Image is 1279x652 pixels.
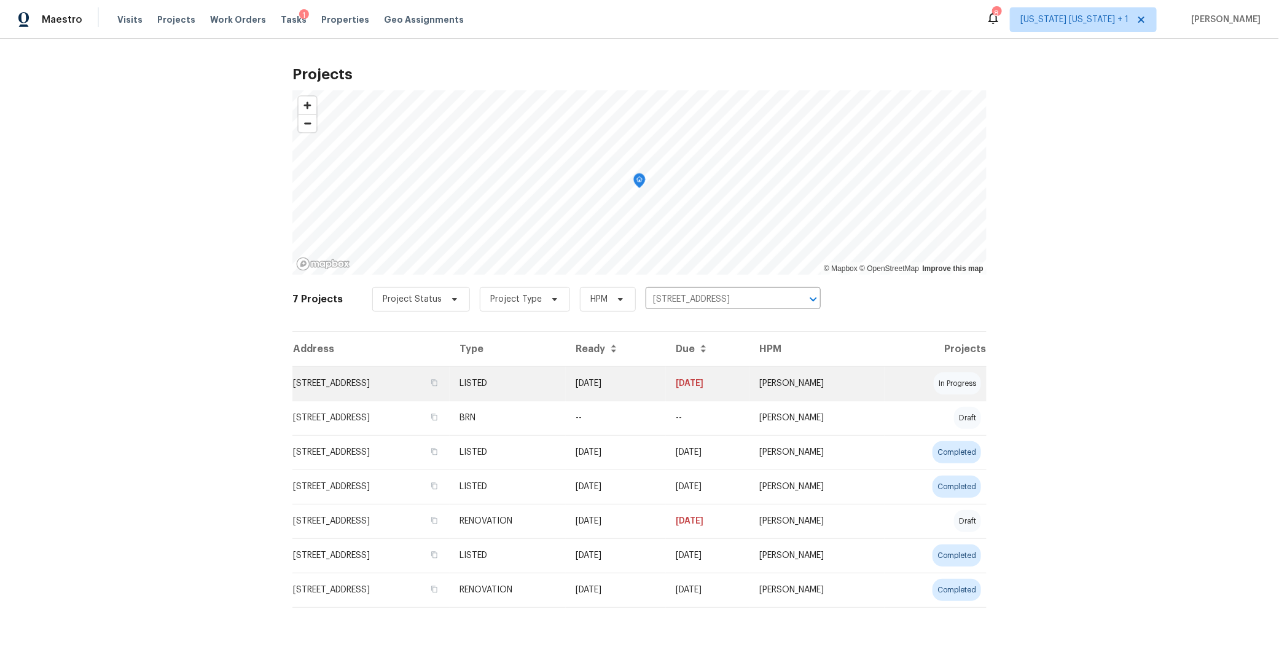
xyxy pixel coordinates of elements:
button: Copy Address [429,549,440,560]
div: draft [954,510,981,532]
span: Geo Assignments [384,14,464,26]
canvas: Map [292,90,987,275]
td: Acq COE 2025-05-23T00:00:00.000Z [566,573,666,607]
div: completed [933,544,981,567]
td: BRN [450,401,566,435]
td: [STREET_ADDRESS] [292,573,450,607]
div: completed [933,441,981,463]
td: [PERSON_NAME] [749,469,884,504]
span: Project Status [383,293,442,305]
th: Ready [566,332,666,366]
a: Mapbox homepage [296,257,350,271]
td: -- [566,401,666,435]
span: HPM [590,293,608,305]
button: Zoom in [299,96,316,114]
td: [DATE] [566,469,666,504]
td: [PERSON_NAME] [749,573,884,607]
input: Search projects [646,290,786,309]
th: Due [666,332,749,366]
td: [STREET_ADDRESS] [292,401,450,435]
button: Zoom out [299,114,316,132]
a: OpenStreetMap [859,264,919,273]
div: 1 [299,9,309,22]
td: [STREET_ADDRESS] [292,366,450,401]
td: [PERSON_NAME] [749,538,884,573]
td: [DATE] [666,469,749,504]
button: Copy Address [429,515,440,526]
div: 8 [992,7,1001,20]
td: [DATE] [666,435,749,469]
button: Copy Address [429,446,440,457]
span: Properties [321,14,369,26]
td: [PERSON_NAME] [749,504,884,538]
td: [STREET_ADDRESS] [292,435,450,469]
td: LISTED [450,538,566,573]
button: Copy Address [429,377,440,388]
td: [PERSON_NAME] [749,366,884,401]
td: [DATE] [566,366,666,401]
button: Copy Address [429,584,440,595]
span: Tasks [281,15,307,24]
td: [DATE] [666,573,749,607]
button: Copy Address [429,481,440,492]
td: [DATE] [566,538,666,573]
span: Visits [117,14,143,26]
div: completed [933,579,981,601]
td: [PERSON_NAME] [749,401,884,435]
td: RENOVATION [450,573,566,607]
th: Type [450,332,566,366]
span: Projects [157,14,195,26]
td: [STREET_ADDRESS] [292,504,450,538]
td: Resale COE 1970-01-01T00:00:00.000Z [666,401,749,435]
span: [US_STATE] [US_STATE] + 1 [1020,14,1128,26]
td: LISTED [450,435,566,469]
a: Mapbox [824,264,858,273]
span: Work Orders [210,14,266,26]
td: [PERSON_NAME] [749,435,884,469]
td: LISTED [450,469,566,504]
td: LISTED [450,366,566,401]
button: Copy Address [429,412,440,423]
td: [DATE] [666,538,749,573]
div: draft [954,407,981,429]
td: [DATE] [666,366,749,401]
div: Map marker [633,173,646,192]
th: Projects [885,332,987,366]
td: Acq COE 2025-05-23T00:00:00.000Z [566,504,666,538]
button: Open [805,291,822,308]
div: in progress [934,372,981,395]
td: [STREET_ADDRESS] [292,469,450,504]
th: HPM [749,332,884,366]
a: Improve this map [923,264,984,273]
h2: 7 Projects [292,293,343,305]
td: [DATE] [566,435,666,469]
span: Zoom out [299,115,316,132]
div: completed [933,476,981,498]
th: Address [292,332,450,366]
td: [DATE] [666,504,749,538]
span: Maestro [42,14,82,26]
h2: Projects [292,68,987,81]
td: [STREET_ADDRESS] [292,538,450,573]
span: [PERSON_NAME] [1186,14,1261,26]
span: Project Type [490,293,542,305]
td: RENOVATION [450,504,566,538]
